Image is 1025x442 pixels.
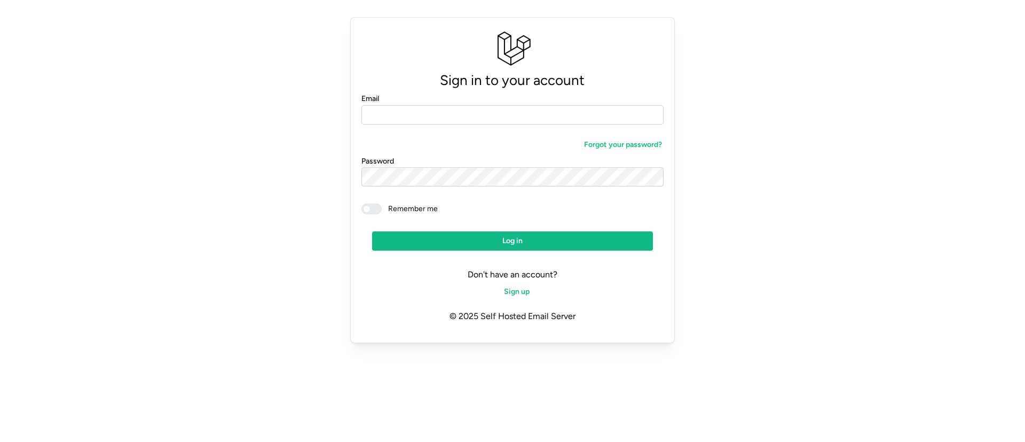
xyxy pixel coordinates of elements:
span: Forgot your password? [584,136,662,154]
a: Sign up [494,282,531,301]
span: Remember me [382,204,438,214]
p: Don't have an account? [361,268,664,282]
label: Password [361,156,394,167]
span: Sign up [504,283,530,301]
span: Log in [502,232,523,250]
label: Email [361,93,379,105]
p: Sign in to your account [361,69,664,92]
a: Forgot your password? [574,135,664,154]
button: Log in [372,231,653,251]
p: © 2025 Self Hosted Email Server [361,301,664,332]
